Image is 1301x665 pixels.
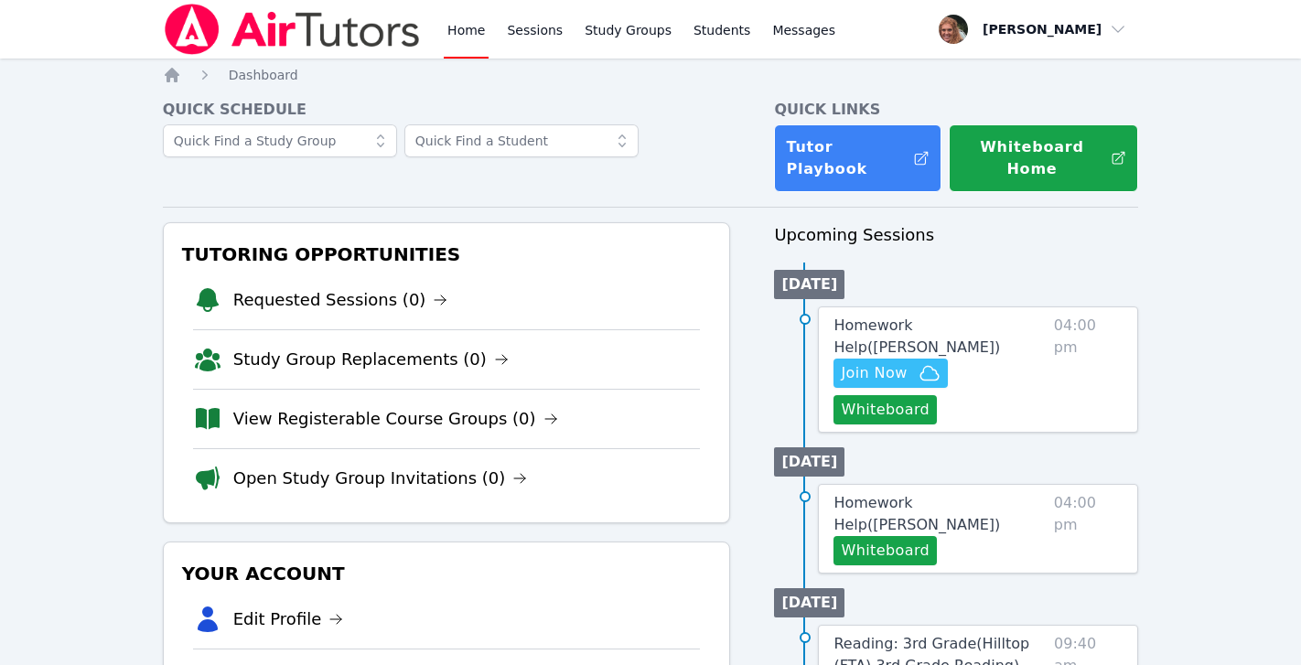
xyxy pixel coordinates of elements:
a: Requested Sessions (0) [233,287,448,313]
span: Join Now [841,362,907,384]
h4: Quick Links [774,99,1138,121]
span: 04:00 pm [1054,315,1123,424]
button: Whiteboard [833,395,937,424]
h4: Quick Schedule [163,99,731,121]
span: Homework Help ( [PERSON_NAME] ) [833,316,1000,356]
button: Join Now [833,359,947,388]
li: [DATE] [774,447,844,477]
h3: Your Account [178,557,715,590]
a: Homework Help([PERSON_NAME]) [833,315,1046,359]
a: View Registerable Course Groups (0) [233,406,558,432]
input: Quick Find a Study Group [163,124,397,157]
li: [DATE] [774,588,844,617]
button: Whiteboard Home [949,124,1138,192]
span: Messages [772,21,835,39]
span: Dashboard [229,68,298,82]
nav: Breadcrumb [163,66,1139,84]
a: Study Group Replacements (0) [233,347,509,372]
span: Homework Help ( [PERSON_NAME] ) [833,494,1000,533]
a: Homework Help([PERSON_NAME]) [833,492,1046,536]
span: 04:00 pm [1054,492,1123,565]
a: Open Study Group Invitations (0) [233,466,528,491]
button: Whiteboard [833,536,937,565]
img: Air Tutors [163,4,422,55]
h3: Upcoming Sessions [774,222,1138,248]
a: Edit Profile [233,606,344,632]
a: Dashboard [229,66,298,84]
input: Quick Find a Student [404,124,639,157]
h3: Tutoring Opportunities [178,238,715,271]
a: Tutor Playbook [774,124,941,192]
li: [DATE] [774,270,844,299]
